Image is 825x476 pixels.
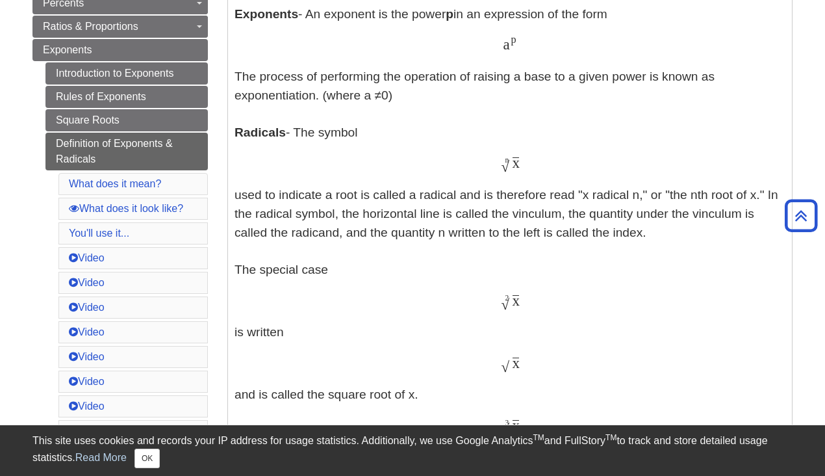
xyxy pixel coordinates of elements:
[780,207,822,224] a: Back to Top
[45,109,208,131] a: Square Roots
[503,36,509,53] span: a
[69,376,105,387] a: Video
[505,419,509,427] span: 3
[69,302,105,313] a: Video
[69,277,105,288] a: Video
[69,326,105,337] a: Video
[43,44,92,55] span: Exponents
[69,252,105,263] a: Video
[513,292,520,309] span: x
[134,449,160,468] button: Close
[45,133,208,170] a: Definition of Exponents & Radicals
[69,228,129,239] a: You'll use it...
[43,21,138,32] span: Ratios & Proportions
[605,433,616,442] sup: TM
[75,452,127,463] a: Read More
[235,126,286,139] b: Radicals
[69,401,105,412] a: Video
[69,178,161,189] a: What does it mean?
[533,433,544,442] sup: TM
[69,351,105,362] a: Video
[501,358,509,375] span: √
[501,296,509,313] span: √
[505,294,509,302] span: 2
[505,156,509,164] span: n
[501,421,509,438] span: √
[511,33,516,46] span: p
[513,354,520,371] span: x
[45,62,208,85] a: Introduction to Exponents
[69,203,183,214] a: What does it look like?
[513,154,520,171] span: x
[32,433,793,468] div: This site uses cookies and records your IP address for usage statistics. Additionally, we use Goo...
[45,86,208,108] a: Rules of Exponents
[501,158,509,175] span: √
[446,7,453,21] b: p
[32,39,208,61] a: Exponents
[235,7,298,21] b: Exponents
[32,16,208,38] a: Ratios & Proportions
